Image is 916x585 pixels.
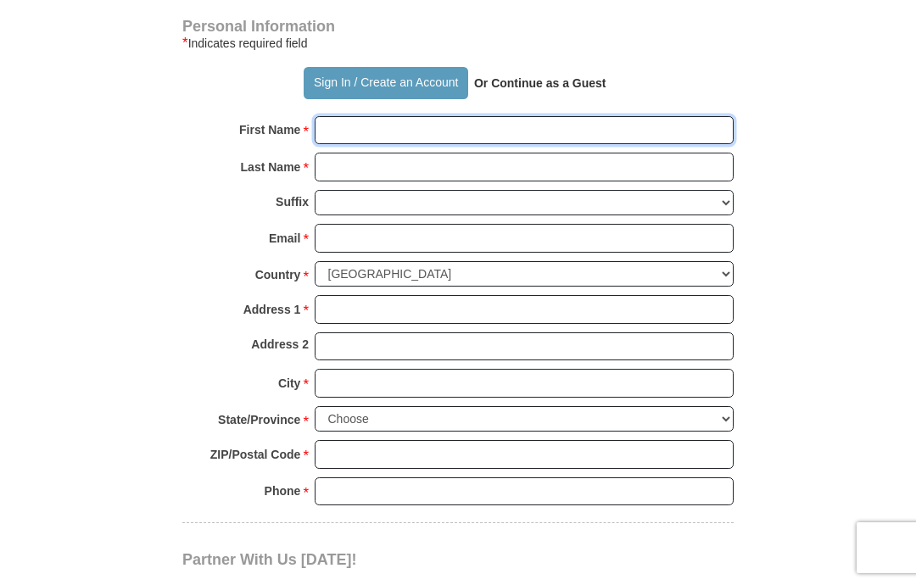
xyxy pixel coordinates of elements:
[239,118,300,142] strong: First Name
[278,371,300,395] strong: City
[304,67,467,99] button: Sign In / Create an Account
[255,263,301,287] strong: Country
[182,551,357,568] span: Partner With Us [DATE]!
[251,332,309,356] strong: Address 2
[243,298,301,321] strong: Address 1
[210,443,301,466] strong: ZIP/Postal Code
[241,155,301,179] strong: Last Name
[269,226,300,250] strong: Email
[276,190,309,214] strong: Suffix
[265,479,301,503] strong: Phone
[182,19,734,33] h4: Personal Information
[218,408,300,432] strong: State/Province
[474,76,606,90] strong: Or Continue as a Guest
[182,33,734,53] div: Indicates required field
